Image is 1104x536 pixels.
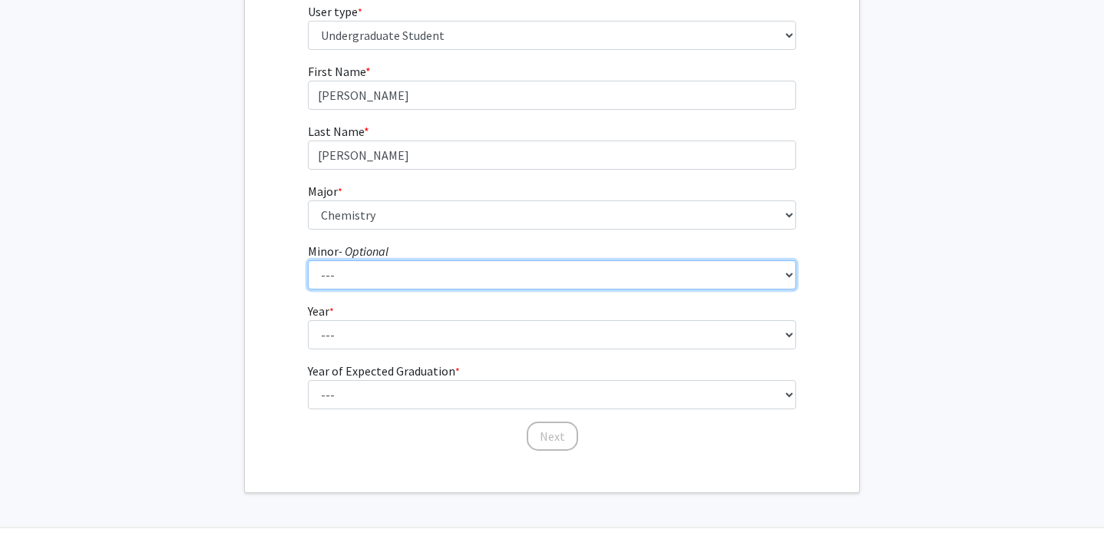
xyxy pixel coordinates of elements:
[308,182,342,200] label: Major
[527,422,578,451] button: Next
[308,302,334,320] label: Year
[12,467,65,524] iframe: Chat
[308,362,460,380] label: Year of Expected Graduation
[308,242,388,260] label: Minor
[308,124,364,139] span: Last Name
[308,64,365,79] span: First Name
[308,2,362,21] label: User type
[339,243,388,259] i: - Optional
